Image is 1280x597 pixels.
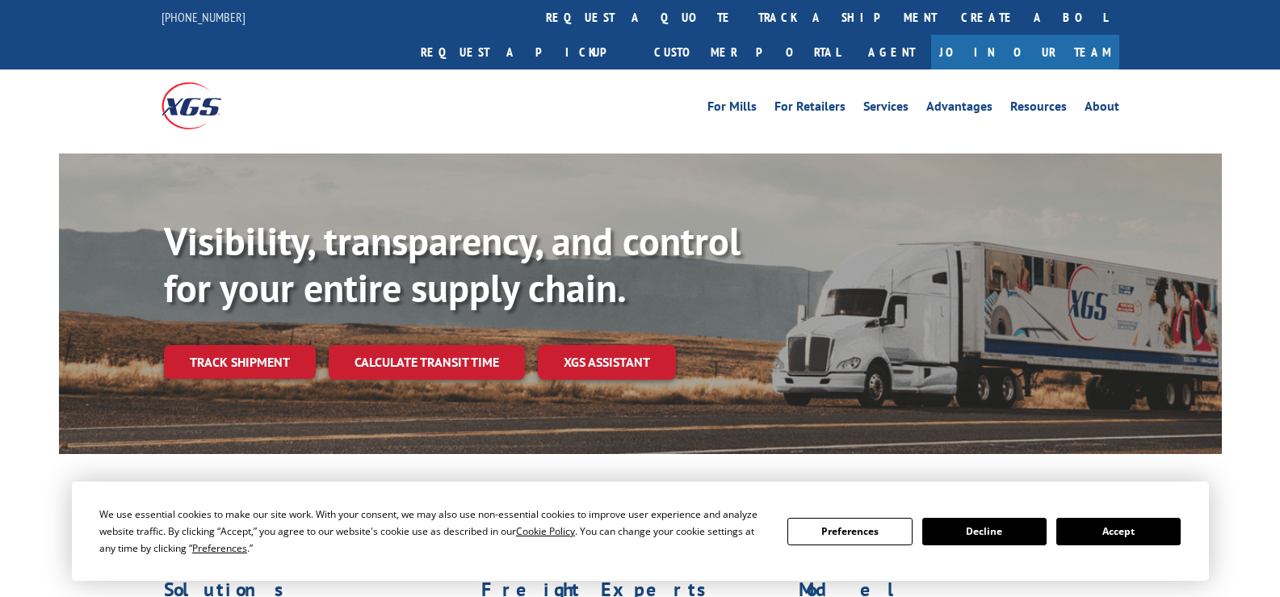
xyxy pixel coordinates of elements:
[329,345,525,380] a: Calculate transit time
[409,35,642,69] a: Request a pickup
[922,518,1047,545] button: Decline
[72,481,1209,581] div: Cookie Consent Prompt
[164,345,316,379] a: Track shipment
[538,345,676,380] a: XGS ASSISTANT
[1085,100,1119,118] a: About
[164,216,741,313] b: Visibility, transparency, and control for your entire supply chain.
[774,100,846,118] a: For Retailers
[863,100,909,118] a: Services
[1010,100,1067,118] a: Resources
[926,100,993,118] a: Advantages
[192,541,247,555] span: Preferences
[516,524,575,538] span: Cookie Policy
[931,35,1119,69] a: Join Our Team
[642,35,852,69] a: Customer Portal
[1056,518,1181,545] button: Accept
[787,518,912,545] button: Preferences
[852,35,931,69] a: Agent
[99,506,768,557] div: We use essential cookies to make our site work. With your consent, we may also use non-essential ...
[707,100,757,118] a: For Mills
[162,9,246,25] a: [PHONE_NUMBER]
